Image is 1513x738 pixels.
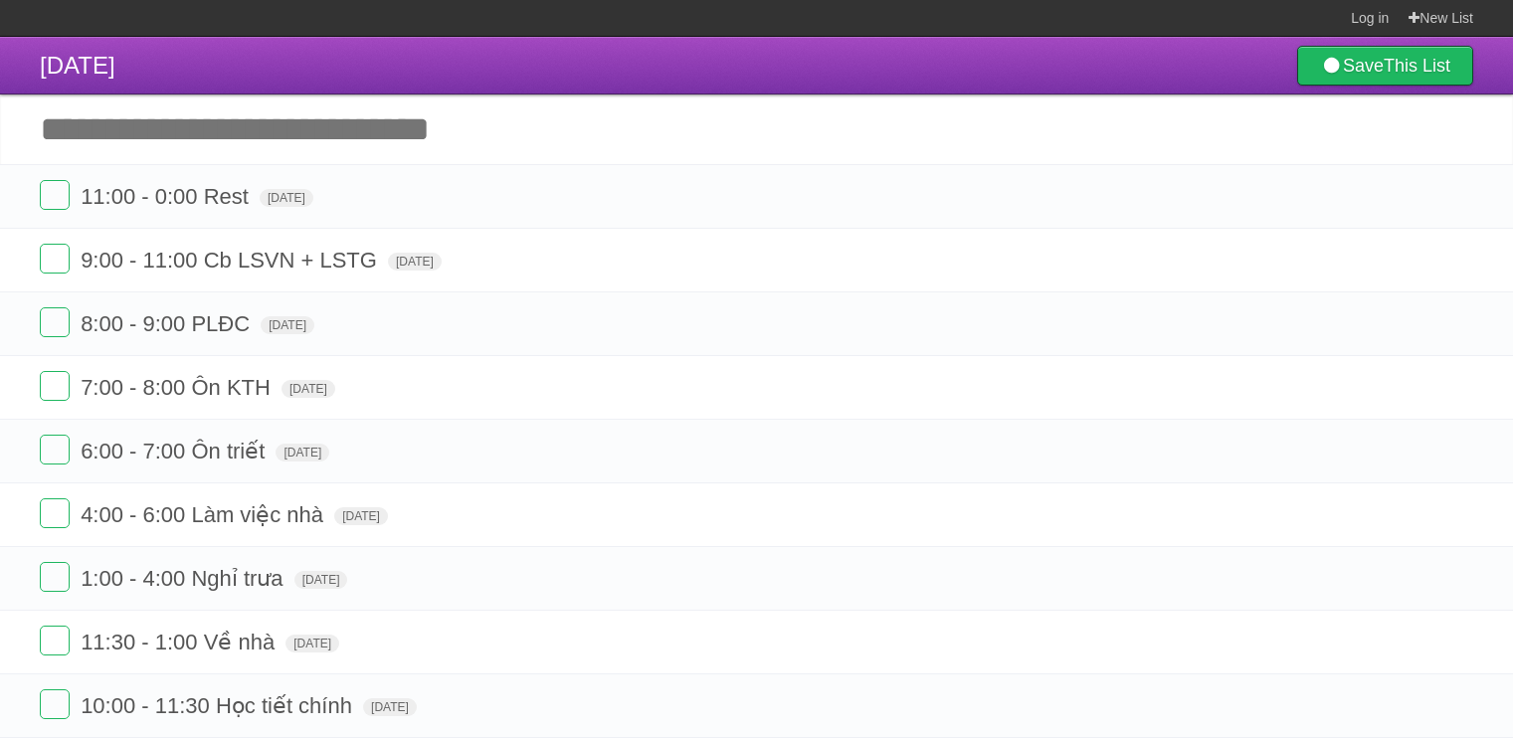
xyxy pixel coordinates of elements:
span: [DATE] [276,444,329,461]
label: Done [40,689,70,719]
label: Done [40,180,70,210]
a: SaveThis List [1297,46,1473,86]
span: [DATE] [282,380,335,398]
label: Done [40,435,70,464]
span: 7:00 - 8:00 Ôn KTH [81,375,276,400]
span: [DATE] [334,507,388,525]
span: [DATE] [363,698,417,716]
span: [DATE] [260,189,313,207]
span: [DATE] [294,571,348,589]
span: 11:30 - 1:00 Về nhà [81,630,280,654]
span: 10:00 - 11:30 Học tiết chính [81,693,357,718]
b: This List [1384,56,1450,76]
span: [DATE] [285,635,339,652]
span: [DATE] [40,52,115,79]
span: [DATE] [261,316,314,334]
span: 4:00 - 6:00 Làm việc nhà [81,502,328,527]
label: Done [40,562,70,592]
span: 8:00 - 9:00 PLĐC [81,311,255,336]
label: Done [40,244,70,274]
span: 1:00 - 4:00 Nghỉ trưa [81,566,287,591]
span: [DATE] [388,253,442,271]
label: Done [40,626,70,655]
label: Done [40,307,70,337]
label: Done [40,371,70,401]
span: 9:00 - 11:00 Cb LSVN + LSTG [81,248,382,273]
span: 11:00 - 0:00 Rest [81,184,254,209]
label: Done [40,498,70,528]
span: 6:00 - 7:00 Ôn triết [81,439,270,463]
